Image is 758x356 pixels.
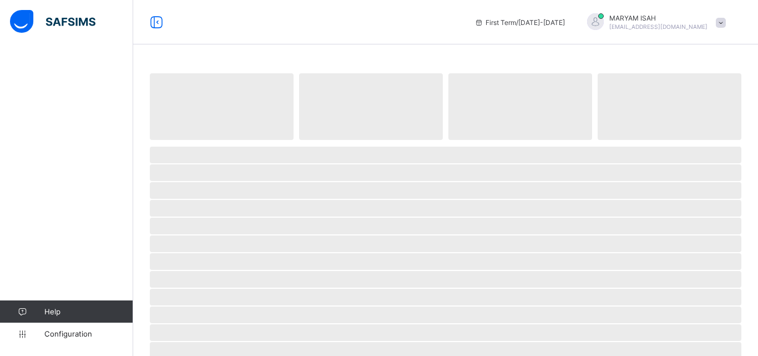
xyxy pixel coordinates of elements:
[150,253,741,270] span: ‌
[150,218,741,234] span: ‌
[474,18,565,27] span: session/term information
[150,289,741,305] span: ‌
[609,14,708,22] span: MARYAM ISAH
[44,329,133,338] span: Configuration
[150,147,741,163] span: ‌
[150,164,741,181] span: ‌
[150,271,741,288] span: ‌
[576,13,731,32] div: MARYAMISAH
[10,10,95,33] img: safsims
[448,73,592,140] span: ‌
[150,324,741,341] span: ‌
[609,23,708,30] span: [EMAIL_ADDRESS][DOMAIN_NAME]
[598,73,741,140] span: ‌
[150,307,741,323] span: ‌
[150,200,741,217] span: ‌
[150,235,741,252] span: ‌
[299,73,443,140] span: ‌
[150,73,294,140] span: ‌
[150,182,741,199] span: ‌
[44,307,133,316] span: Help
